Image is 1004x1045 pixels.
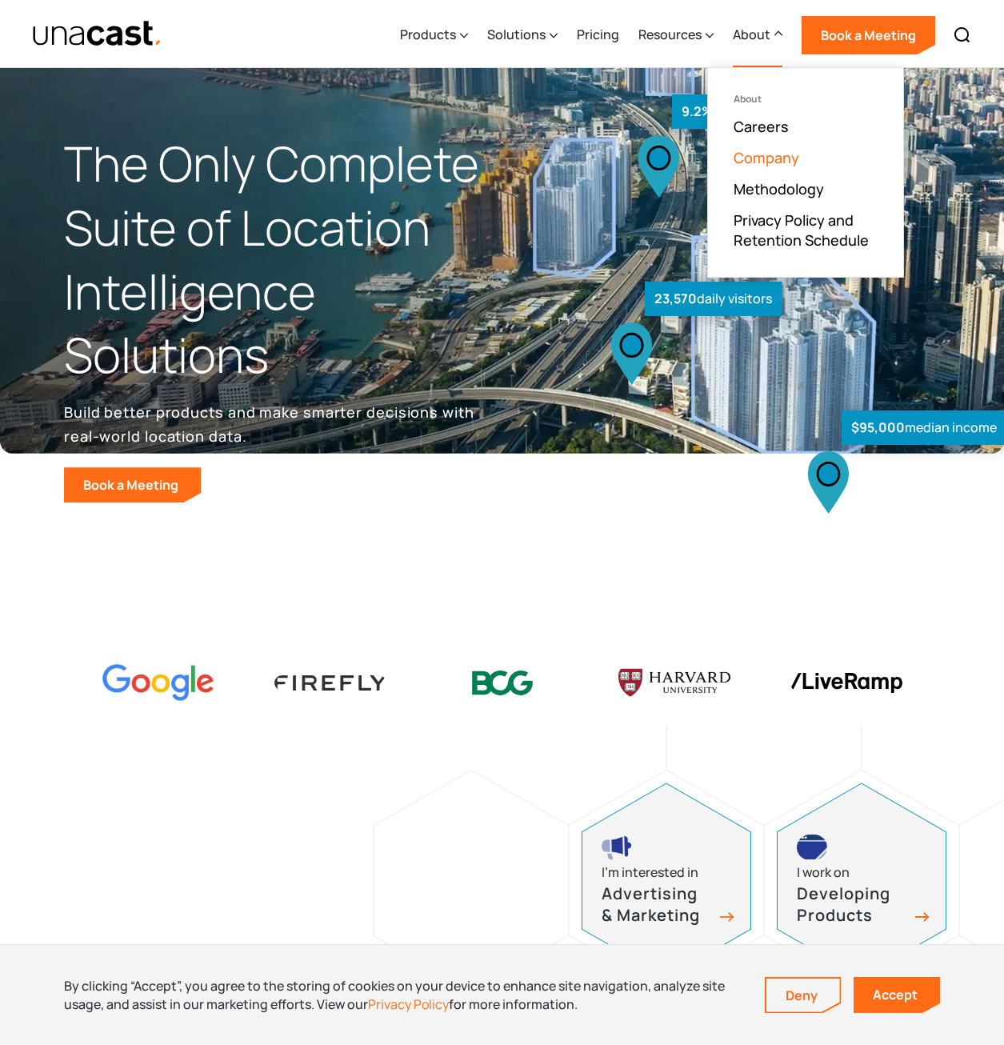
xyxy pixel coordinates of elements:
img: Search icon [953,26,972,45]
div: Resources [638,25,702,44]
div: Solutions [487,25,546,44]
img: Unacast text logo [32,20,162,48]
strong: 23,570 [654,290,697,307]
img: Firefly Advertising logo [274,675,386,691]
a: Methodology [734,179,824,198]
a: Book a Meeting [802,16,935,54]
a: developing products iconI work onDeveloping Products [777,783,946,978]
img: advertising and marketing icon [602,835,632,860]
div: About [733,25,770,44]
h3: Developing Products [797,883,909,926]
a: Privacy Policy and Retention Schedule [734,210,878,250]
img: Harvard U logo [618,663,730,702]
a: Privacy Policy [368,995,449,1013]
h1: The Only Complete Suite of Location Intelligence Solutions [64,132,502,387]
a: Pricing [577,2,619,68]
a: Company [734,148,799,167]
div: daily visitors [645,282,782,316]
img: Google logo Color [102,664,214,702]
img: BCG logo [446,660,558,706]
a: Deny [766,979,840,1012]
a: Careers [734,117,789,136]
div: Solutions [487,2,558,68]
strong: 9.2% [682,102,713,120]
div: By clicking “Accept”, you agree to the storing of cookies on your device to enhance site navigati... [64,977,741,1013]
div: About [734,94,878,105]
div: Resources [638,2,714,68]
h3: Advertising & Marketing [602,883,714,926]
nav: About [707,67,904,278]
img: liveramp logo [790,673,902,693]
div: increase in foot traffic [672,94,855,129]
a: home [32,20,162,48]
p: Build better products and make smarter decisions with real-world location data. [64,400,480,448]
div: I work on [797,862,850,883]
div: Products [400,25,456,44]
a: Book a Meeting [64,467,201,502]
strong: $95,000 [851,418,905,436]
img: developing products icon [797,835,827,860]
a: Accept [854,977,940,1013]
div: Products [400,2,468,68]
a: advertising and marketing iconI’m interested inAdvertising & Marketing [582,783,751,978]
div: About [733,2,782,68]
div: I’m interested in [602,862,698,883]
